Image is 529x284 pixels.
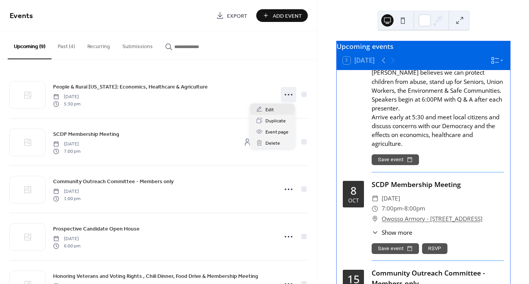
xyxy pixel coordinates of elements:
a: Prospective Candidate Open House [53,224,140,233]
button: Past (4) [52,31,81,58]
span: Add Event [273,12,302,20]
div: ​ [372,214,379,224]
span: Delete [265,139,280,147]
span: 7:00 pm [53,148,80,155]
span: Event page [265,128,289,136]
div: ​ [372,228,379,237]
button: Submissions [116,31,159,58]
div: Oct [348,198,359,203]
span: - [402,204,404,214]
span: 8:00pm [404,204,425,214]
a: 0/50 [235,136,273,149]
span: Export [227,12,247,20]
button: RSVP [422,243,447,254]
span: [DATE] [382,194,400,204]
a: Export [210,9,253,22]
span: Community Outreach Committee - Members only [53,178,174,186]
a: Community Outreach Committee - Members only [53,177,174,186]
button: Upcoming (9) [8,31,52,59]
a: SCDP Membership Meeting [53,130,119,139]
span: Show more [382,228,412,237]
button: Save event [372,243,419,254]
span: 7:00pm [382,204,402,214]
span: Honoring Veterans and Voting Rights , Chili Dinner, Food Drive & Membership Meeting [53,272,258,281]
span: Duplicate [265,117,286,125]
div: Upcoming events [337,41,510,51]
div: ​ [372,204,379,214]
span: Edit [265,106,274,114]
button: ​Show more [372,228,412,237]
span: 5:30 pm [53,100,80,107]
span: [DATE] [53,141,80,148]
span: 1:00 pm [53,195,80,202]
div: ​ [372,194,379,204]
span: 6:00 pm [53,242,80,249]
span: [DATE] [53,236,80,242]
span: [DATE] [53,94,80,100]
button: Recurring [81,31,116,58]
a: Owosso Armory - [STREET_ADDRESS] [382,214,482,224]
div: SPEAKERS: [PERSON_NAME], Candidate for U.S. Senate; Member of the [US_STATE] Senate and Majority ... [372,24,504,149]
button: Save event [372,154,419,165]
a: Honoring Veterans and Voting Rights , Chili Dinner, Food Drive & Membership Meeting [53,272,258,281]
a: People & Rural [US_STATE]: Economics, Healthcare & Agriculture [53,82,208,91]
span: Events [10,8,33,23]
div: SCDP Membership Meeting [372,179,504,189]
span: [DATE] [53,188,80,195]
div: 8 [350,185,357,196]
button: Add Event [256,9,308,22]
span: People & Rural [US_STATE]: Economics, Healthcare & Agriculture [53,83,208,91]
span: Prospective Candidate Open House [53,225,140,233]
